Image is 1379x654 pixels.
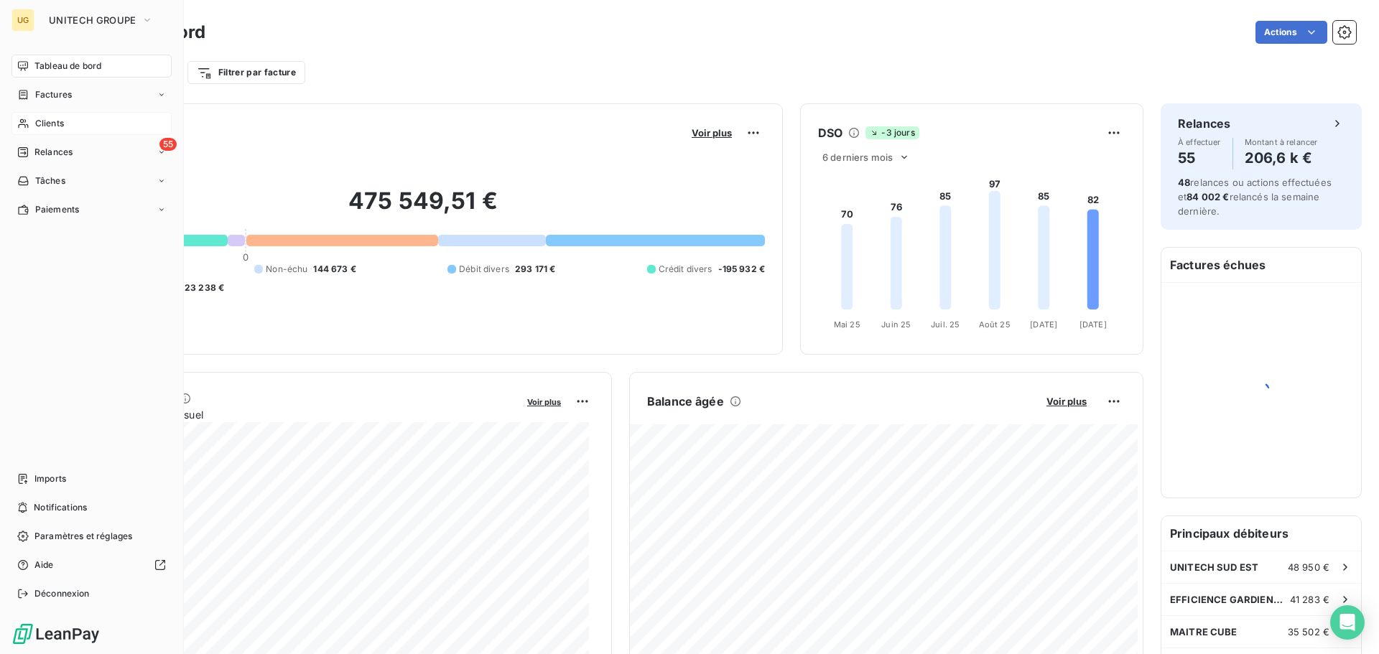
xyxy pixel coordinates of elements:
[1178,177,1332,217] span: relances ou actions effectuées et relancés la semaine dernière.
[34,60,101,73] span: Tableau de bord
[1255,21,1327,44] button: Actions
[647,393,724,410] h6: Balance âgée
[34,559,54,571] span: Aide
[687,126,736,139] button: Voir plus
[34,530,132,543] span: Paramètres et réglages
[35,174,65,187] span: Tâches
[35,88,72,101] span: Factures
[1170,561,1258,573] span: UNITECH SUD EST
[35,117,64,130] span: Clients
[1161,516,1361,551] h6: Principaux débiteurs
[834,319,860,330] tspan: Mai 25
[1187,191,1229,202] span: 84 002 €
[34,472,66,485] span: Imports
[1178,177,1190,188] span: 48
[243,251,249,263] span: 0
[35,203,79,216] span: Paiements
[1046,396,1087,407] span: Voir plus
[1245,138,1318,146] span: Montant à relancer
[1178,115,1230,132] h6: Relances
[1161,248,1361,282] h6: Factures échues
[1170,594,1290,605] span: EFFICIENCE GARDIENNAGE
[527,397,561,407] span: Voir plus
[1288,626,1329,637] span: 35 502 €
[718,263,766,276] span: -195 932 €
[11,622,101,645] img: Logo LeanPay
[931,319,960,330] tspan: Juil. 25
[1079,319,1107,330] tspan: [DATE]
[34,146,73,159] span: Relances
[1170,626,1238,637] span: MAITRE CUBE
[459,263,509,276] span: Débit divers
[515,263,555,276] span: 293 171 €
[1288,561,1329,573] span: 48 950 €
[1042,395,1091,408] button: Voir plus
[659,263,712,276] span: Crédit divers
[180,281,224,294] span: -23 238 €
[49,14,136,26] span: UNITECH GROUPE
[159,138,177,151] span: 55
[1290,594,1329,605] span: 41 283 €
[979,319,1011,330] tspan: Août 25
[266,263,307,276] span: Non-échu
[822,151,893,163] span: 6 derniers mois
[1245,146,1318,169] h4: 206,6 k €
[1178,138,1221,146] span: À effectuer
[11,553,172,576] a: Aide
[692,127,732,139] span: Voir plus
[34,587,90,600] span: Déconnexion
[11,9,34,32] div: UG
[187,61,305,84] button: Filtrer par facture
[1178,146,1221,169] h4: 55
[81,187,765,230] h2: 475 549,51 €
[881,319,911,330] tspan: Juin 25
[313,263,356,276] span: 144 673 €
[865,126,919,139] span: -3 jours
[523,395,565,408] button: Voir plus
[1330,605,1365,640] div: Open Intercom Messenger
[1030,319,1057,330] tspan: [DATE]
[818,124,842,141] h6: DSO
[81,407,517,422] span: Chiffre d'affaires mensuel
[34,501,87,514] span: Notifications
